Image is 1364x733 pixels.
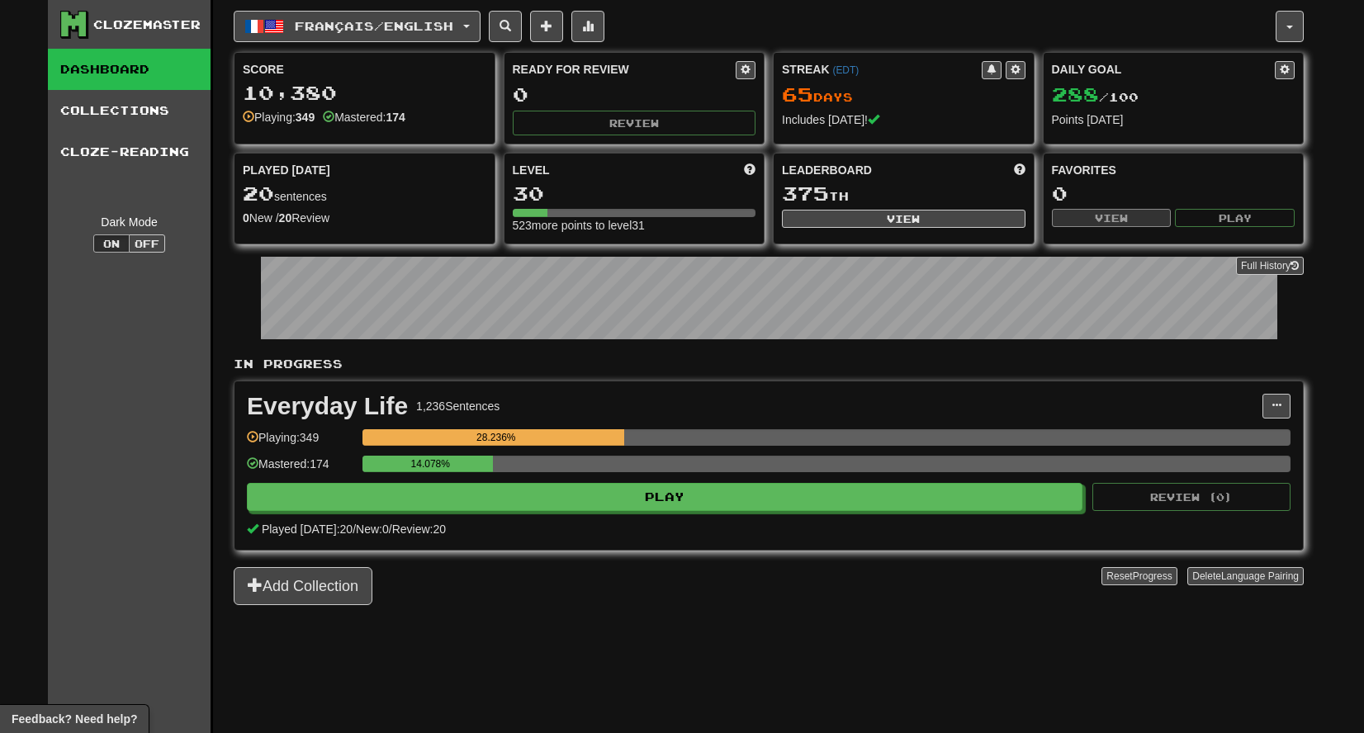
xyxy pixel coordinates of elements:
button: Français/English [234,11,481,42]
button: DeleteLanguage Pairing [1187,567,1304,585]
div: Everyday Life [247,394,408,419]
div: Playing: 349 [247,429,354,456]
a: Dashboard [48,49,211,90]
span: Language Pairing [1221,570,1299,582]
div: Daily Goal [1052,61,1276,79]
p: In Progress [234,356,1304,372]
span: Score more points to level up [744,162,755,178]
span: Français / English [295,19,453,33]
span: 288 [1052,83,1099,106]
a: Cloze-Reading [48,131,211,173]
div: Favorites [1052,162,1295,178]
button: Review [513,111,756,135]
button: More stats [571,11,604,42]
button: Off [129,234,165,253]
span: New: 0 [356,523,389,536]
div: Dark Mode [60,214,198,230]
div: 0 [513,84,756,105]
div: New / Review [243,210,486,226]
button: Play [1175,209,1295,227]
a: Full History [1236,257,1304,275]
span: / [389,523,392,536]
span: Review: 20 [392,523,446,536]
span: Open feedback widget [12,711,137,727]
div: Mastered: 174 [247,456,354,483]
div: 30 [513,183,756,204]
strong: 349 [296,111,315,124]
div: Score [243,61,486,78]
div: Mastered: [323,109,405,125]
button: Play [247,483,1082,511]
div: Clozemaster [93,17,201,33]
a: Collections [48,90,211,131]
span: 20 [243,182,274,205]
div: 28.236% [367,429,624,446]
div: th [782,183,1025,205]
div: 523 more points to level 31 [513,217,756,234]
div: sentences [243,183,486,205]
div: Streak [782,61,982,78]
div: Includes [DATE]! [782,111,1025,128]
span: / [353,523,356,536]
button: Add sentence to collection [530,11,563,42]
span: Leaderboard [782,162,872,178]
strong: 0 [243,211,249,225]
strong: 20 [279,211,292,225]
span: Level [513,162,550,178]
button: View [782,210,1025,228]
div: Playing: [243,109,315,125]
a: (EDT) [832,64,859,76]
button: ResetProgress [1101,567,1177,585]
button: On [93,234,130,253]
div: 14.078% [367,456,493,472]
span: / 100 [1052,90,1139,104]
button: Review (0) [1092,483,1291,511]
strong: 174 [386,111,405,124]
span: 65 [782,83,813,106]
button: View [1052,209,1172,227]
span: Played [DATE]: 20 [262,523,353,536]
div: 0 [1052,183,1295,204]
button: Search sentences [489,11,522,42]
div: Ready for Review [513,61,736,78]
div: Day s [782,84,1025,106]
span: 375 [782,182,829,205]
span: Progress [1133,570,1172,582]
button: Add Collection [234,567,372,605]
span: Played [DATE] [243,162,330,178]
span: This week in points, UTC [1014,162,1025,178]
div: 1,236 Sentences [416,398,500,414]
div: 10,380 [243,83,486,103]
div: Points [DATE] [1052,111,1295,128]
